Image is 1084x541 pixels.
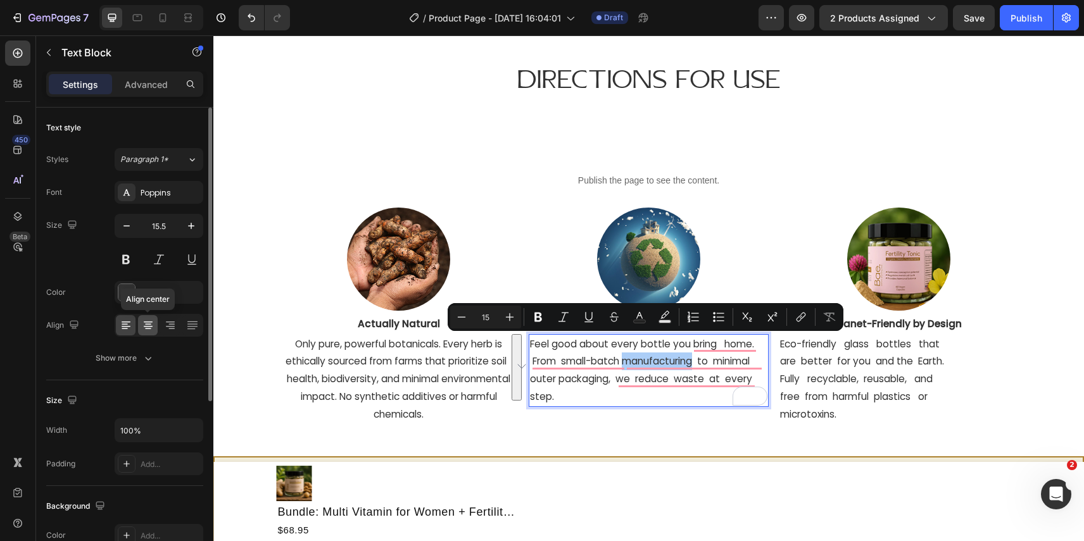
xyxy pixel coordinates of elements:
[83,10,89,25] p: 7
[1041,479,1071,509] iframe: Intercom live chat
[239,5,290,30] div: Undo/Redo
[46,498,108,515] div: Background
[964,13,985,23] span: Save
[634,172,737,275] img: gempages_546849769171977458-064c8f1e-6a51-4921-b033-36f6f6a20d60.png
[141,459,200,470] div: Add...
[120,154,168,165] span: Paragraph 1*
[46,317,82,334] div: Align
[830,11,919,25] span: 2 products assigned
[46,458,75,469] div: Padding
[46,530,66,541] div: Color
[567,370,804,388] p: microtoxins.
[567,352,804,370] p: free from harmful plastics or
[46,287,66,298] div: Color
[448,303,843,331] div: Editor contextual toolbar
[317,300,554,371] p: Feel good about every bottle you bring home. From small-batch manufacturing to minimal outer pack...
[423,11,426,25] span: /
[315,299,555,372] div: Rich Text Editor. Editing area: main
[125,78,168,91] p: Advanced
[384,172,487,275] img: gempages_546849769171977458-4150b4fe-c059-438a-913c-16e78d32c724.png
[388,282,482,295] strong: Thoughtfully Made
[141,187,200,199] div: Poppins
[46,392,80,409] div: Size
[46,425,67,436] div: Width
[567,335,804,352] p: Fully recyclable, reusable, and
[622,282,748,295] strong: Planet-Friendly by Design
[61,45,169,60] p: Text Block
[9,232,30,242] div: Beta
[12,135,30,145] div: 450
[115,419,203,442] input: Auto
[819,5,948,30] button: 2 products assigned
[1011,11,1042,25] div: Publish
[46,347,203,370] button: Show more
[46,217,80,234] div: Size
[213,35,1084,541] iframe: To enrich screen reader interactions, please activate Accessibility in Grammarly extension settings
[953,5,995,30] button: Save
[604,12,623,23] span: Draft
[96,352,154,364] div: Show more
[1000,5,1053,30] button: Publish
[1067,460,1077,470] span: 2
[567,317,804,335] p: are better for you and the Earth.
[46,122,81,134] div: Text style
[63,78,98,91] p: Settings
[567,300,804,318] p: Eco-friendly glass bottles that
[5,5,94,30] button: 7
[46,154,68,165] div: Styles
[429,11,561,25] span: Product Page - [DATE] 16:04:01
[141,287,200,299] div: 333333
[115,148,203,171] button: Paragraph 1*
[46,187,62,198] div: Font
